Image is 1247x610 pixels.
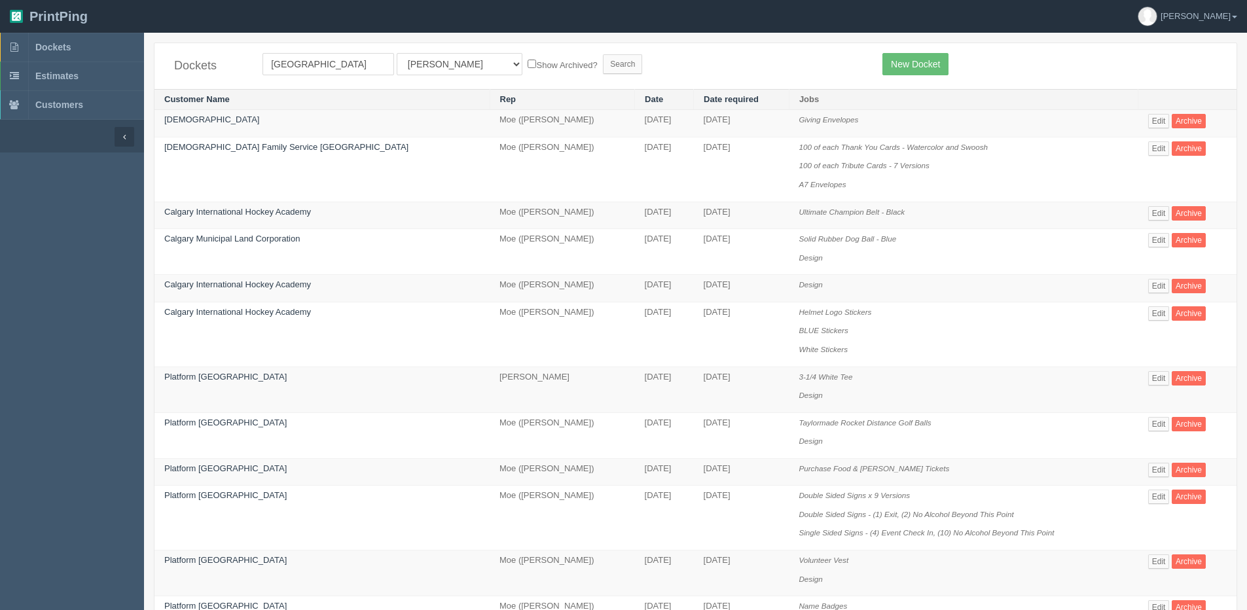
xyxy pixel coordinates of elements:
[164,463,287,473] a: Platform [GEOGRAPHIC_DATA]
[490,486,635,550] td: Moe ([PERSON_NAME])
[1148,306,1170,321] a: Edit
[694,412,789,458] td: [DATE]
[1172,141,1206,156] a: Archive
[490,458,635,486] td: Moe ([PERSON_NAME])
[35,71,79,81] span: Estimates
[1148,114,1170,128] a: Edit
[1172,371,1206,386] a: Archive
[694,202,789,229] td: [DATE]
[694,302,789,367] td: [DATE]
[1172,417,1206,431] a: Archive
[490,412,635,458] td: Moe ([PERSON_NAME])
[799,372,852,381] i: 3-1/4 White Tee
[799,464,949,473] i: Purchase Food & [PERSON_NAME] Tickets
[799,575,822,583] i: Design
[694,110,789,137] td: [DATE]
[1172,233,1206,247] a: Archive
[799,253,822,262] i: Design
[164,207,311,217] a: Calgary International Hockey Academy
[635,229,694,275] td: [DATE]
[1172,463,1206,477] a: Archive
[1172,490,1206,504] a: Archive
[635,486,694,550] td: [DATE]
[799,326,848,334] i: BLUE Stickers
[1172,114,1206,128] a: Archive
[799,601,847,610] i: Name Badges
[799,556,848,564] i: Volunteer Vest
[164,142,408,152] a: [DEMOGRAPHIC_DATA] Family Service [GEOGRAPHIC_DATA]
[1138,7,1157,26] img: avatar_default-7531ab5dedf162e01f1e0bb0964e6a185e93c5c22dfe317fb01d7f8cd2b1632c.jpg
[635,550,694,596] td: [DATE]
[1172,206,1206,221] a: Archive
[490,367,635,412] td: [PERSON_NAME]
[799,280,822,289] i: Design
[1148,371,1170,386] a: Edit
[789,89,1138,110] th: Jobs
[1148,490,1170,504] a: Edit
[635,412,694,458] td: [DATE]
[262,53,394,75] input: Customer Name
[1172,279,1206,293] a: Archive
[164,490,287,500] a: Platform [GEOGRAPHIC_DATA]
[1148,233,1170,247] a: Edit
[35,42,71,52] span: Dockets
[799,491,910,499] i: Double Sided Signs x 9 Versions
[1172,554,1206,569] a: Archive
[164,279,311,289] a: Calgary International Hockey Academy
[164,555,287,565] a: Platform [GEOGRAPHIC_DATA]
[164,115,259,124] a: [DEMOGRAPHIC_DATA]
[1148,141,1170,156] a: Edit
[799,308,871,316] i: Helmet Logo Stickers
[799,180,846,188] i: A7 Envelopes
[635,458,694,486] td: [DATE]
[490,110,635,137] td: Moe ([PERSON_NAME])
[694,550,789,596] td: [DATE]
[645,94,663,104] a: Date
[1148,417,1170,431] a: Edit
[490,550,635,596] td: Moe ([PERSON_NAME])
[799,161,929,170] i: 100 of each Tribute Cards - 7 Versions
[490,275,635,302] td: Moe ([PERSON_NAME])
[694,229,789,275] td: [DATE]
[799,528,1054,537] i: Single Sided Signs - (4) Event Check In, (10) No Alcohol Beyond This Point
[528,57,597,72] label: Show Archived?
[528,60,536,68] input: Show Archived?
[164,94,230,104] a: Customer Name
[799,391,822,399] i: Design
[799,143,988,151] i: 100 of each Thank You Cards - Watercolor and Swoosh
[635,275,694,302] td: [DATE]
[1148,463,1170,477] a: Edit
[799,418,931,427] i: Taylormade Rocket Distance Golf Balls
[799,115,858,124] i: Giving Envelopes
[164,307,311,317] a: Calgary International Hockey Academy
[799,437,822,445] i: Design
[635,367,694,412] td: [DATE]
[694,275,789,302] td: [DATE]
[10,10,23,23] img: logo-3e63b451c926e2ac314895c53de4908e5d424f24456219fb08d385ab2e579770.png
[694,367,789,412] td: [DATE]
[635,302,694,367] td: [DATE]
[635,137,694,202] td: [DATE]
[635,202,694,229] td: [DATE]
[174,60,243,73] h4: Dockets
[1148,279,1170,293] a: Edit
[603,54,642,74] input: Search
[490,202,635,229] td: Moe ([PERSON_NAME])
[799,345,848,353] i: White Stickers
[799,510,1013,518] i: Double Sided Signs - (1) Exit, (2) No Alcohol Beyond This Point
[1172,306,1206,321] a: Archive
[490,137,635,202] td: Moe ([PERSON_NAME])
[882,53,949,75] a: New Docket
[635,110,694,137] td: [DATE]
[704,94,759,104] a: Date required
[1148,206,1170,221] a: Edit
[500,94,516,104] a: Rep
[164,418,287,427] a: Platform [GEOGRAPHIC_DATA]
[164,372,287,382] a: Platform [GEOGRAPHIC_DATA]
[490,302,635,367] td: Moe ([PERSON_NAME])
[694,458,789,486] td: [DATE]
[694,486,789,550] td: [DATE]
[490,229,635,275] td: Moe ([PERSON_NAME])
[694,137,789,202] td: [DATE]
[799,207,905,216] i: Ultimate Champion Belt - Black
